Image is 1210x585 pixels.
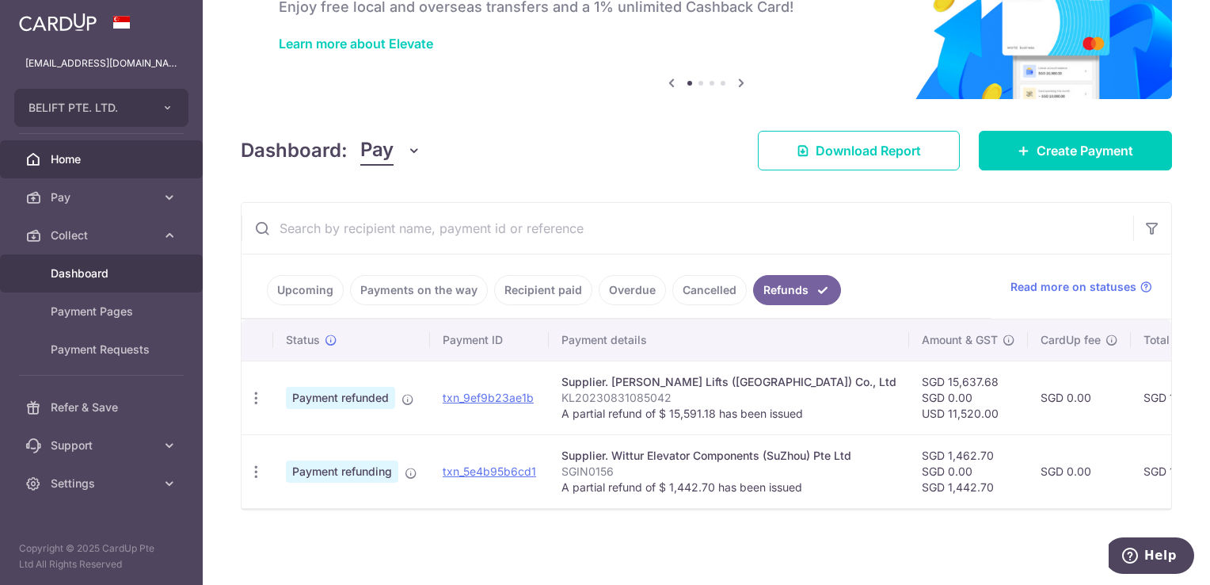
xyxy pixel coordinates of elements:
span: Download Report [816,141,921,160]
span: Read more on statuses [1010,279,1136,295]
a: txn_5e4b95b6cd1 [443,465,536,478]
span: Pay [51,189,155,205]
div: Supplier. Wittur Elevator Components (SuZhou) Pte Ltd [561,448,896,464]
a: Learn more about Elevate [279,36,433,52]
img: CardUp [19,13,97,32]
a: Overdue [599,275,666,305]
div: Supplier. [PERSON_NAME] Lifts ([GEOGRAPHIC_DATA]) Co., Ltd [561,374,896,390]
a: Refunds [753,275,841,305]
a: Cancelled [672,275,747,305]
a: Download Report [758,131,960,170]
span: Create Payment [1037,141,1133,160]
a: Payments on the way [350,275,488,305]
span: BELIFT PTE. LTD. [29,100,146,116]
iframe: Opens a widget where you can find more information [1109,537,1194,577]
th: Payment ID [430,319,549,361]
span: Status [286,332,320,348]
p: SGIN0156 [561,464,896,480]
a: txn_9ef9b23ae1b [443,391,534,404]
span: Amount & GST [922,332,998,348]
input: Search by recipient name, payment id or reference [242,203,1133,254]
span: Collect [51,227,155,243]
td: SGD 0.00 [1028,434,1131,508]
td: SGD 15,637.68 SGD 0.00 USD 11,520.00 [909,361,1028,434]
span: Total amt. [1143,332,1196,348]
span: Payment Requests [51,342,155,357]
span: Home [51,151,155,167]
span: Support [51,438,155,453]
p: [EMAIL_ADDRESS][DOMAIN_NAME] [25,55,177,71]
th: Payment details [549,319,909,361]
p: KL20230831085042 [561,390,896,406]
a: Recipient paid [494,275,592,305]
span: Dashboard [51,266,155,281]
a: Upcoming [267,275,344,305]
span: CardUp fee [1041,332,1101,348]
button: BELIFT PTE. LTD. [14,89,188,127]
span: A partial refund of $ 15,591.18 has been issued [561,407,803,420]
span: A partial refund of $ 1,442.70 has been issued [561,480,802,494]
a: Read more on statuses [1010,279,1152,295]
a: Create Payment [979,131,1172,170]
td: SGD 1,462.70 SGD 0.00 SGD 1,442.70 [909,434,1028,508]
span: Payment refunding [286,461,398,483]
span: Refer & Save [51,400,155,415]
h4: Dashboard: [241,136,348,165]
td: SGD 0.00 [1028,361,1131,434]
span: Payment refunded [286,387,395,409]
span: Pay [360,136,394,166]
button: Pay [360,136,421,166]
span: Payment Pages [51,304,155,319]
span: Settings [51,476,155,491]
